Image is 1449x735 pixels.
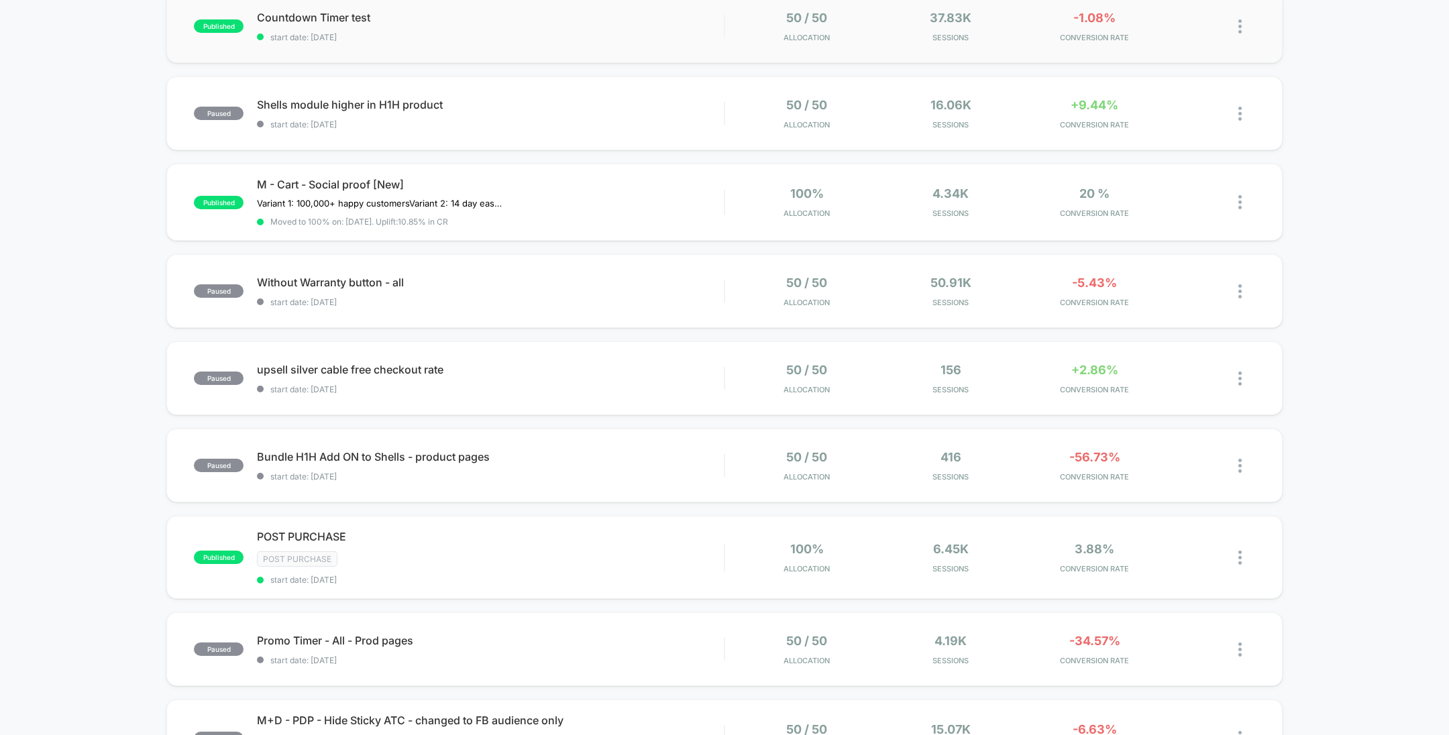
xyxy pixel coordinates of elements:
[1026,564,1163,573] span: CONVERSION RATE
[784,385,830,394] span: Allocation
[882,298,1019,307] span: Sessions
[790,542,824,556] span: 100%
[786,450,827,464] span: 50 / 50
[882,472,1019,482] span: Sessions
[1026,209,1163,218] span: CONVERSION RATE
[1026,472,1163,482] span: CONVERSION RATE
[194,459,244,472] span: paused
[257,11,724,24] span: Countdown Timer test
[1079,186,1110,201] span: 20 %
[1026,385,1163,394] span: CONVERSION RATE
[1026,33,1163,42] span: CONVERSION RATE
[257,634,724,647] span: Promo Timer - All - Prod pages
[1238,372,1242,386] img: close
[1073,11,1116,25] span: -1.08%
[786,98,827,112] span: 50 / 50
[790,186,824,201] span: 100%
[1238,551,1242,565] img: close
[786,11,827,25] span: 50 / 50
[194,284,244,298] span: paused
[257,276,724,289] span: Without Warranty button - all
[257,119,724,129] span: start date: [DATE]
[786,634,827,648] span: 50 / 50
[257,655,724,665] span: start date: [DATE]
[882,120,1019,129] span: Sessions
[784,209,830,218] span: Allocation
[1026,120,1163,129] span: CONVERSION RATE
[1026,656,1163,665] span: CONVERSION RATE
[784,472,830,482] span: Allocation
[194,372,244,385] span: paused
[784,298,830,307] span: Allocation
[882,209,1019,218] span: Sessions
[1075,542,1114,556] span: 3.88%
[933,542,969,556] span: 6.45k
[257,32,724,42] span: start date: [DATE]
[1069,450,1120,464] span: -56.73%
[882,656,1019,665] span: Sessions
[1238,284,1242,298] img: close
[257,471,724,482] span: start date: [DATE]
[257,178,724,191] span: M - Cart - Social proof [New]
[194,642,244,656] span: paused
[786,276,827,290] span: 50 / 50
[194,196,244,209] span: published
[932,186,969,201] span: 4.34k
[1238,195,1242,209] img: close
[257,297,724,307] span: start date: [DATE]
[194,19,244,33] span: published
[784,33,830,42] span: Allocation
[1238,642,1242,657] img: close
[257,198,506,209] span: Variant 1: 100,000+ happy customersVariant 2: 14 day easy returns (paused)
[257,384,724,394] span: start date: [DATE]
[1238,19,1242,34] img: close
[930,11,971,25] span: 37.83k
[257,363,724,376] span: upsell silver cable free checkout rate
[941,363,961,377] span: 156
[1072,276,1117,290] span: -5.43%
[1238,459,1242,473] img: close
[930,98,971,112] span: 16.06k
[257,714,724,727] span: M+D - PDP - Hide Sticky ATC - changed to FB audience only
[784,656,830,665] span: Allocation
[882,33,1019,42] span: Sessions
[270,217,448,227] span: Moved to 100% on: [DATE] . Uplift: 10.85% in CR
[257,551,337,567] span: Post Purchase
[930,276,971,290] span: 50.91k
[194,107,244,120] span: paused
[882,385,1019,394] span: Sessions
[257,575,724,585] span: start date: [DATE]
[1026,298,1163,307] span: CONVERSION RATE
[194,551,244,564] span: published
[257,98,724,111] span: Shells module higher in H1H product
[1069,634,1120,648] span: -34.57%
[257,450,724,463] span: Bundle H1H Add ON to Shells - product pages
[1238,107,1242,121] img: close
[786,363,827,377] span: 50 / 50
[934,634,967,648] span: 4.19k
[1071,363,1118,377] span: +2.86%
[784,564,830,573] span: Allocation
[882,564,1019,573] span: Sessions
[257,530,724,543] span: POST PURCHASE
[784,120,830,129] span: Allocation
[1071,98,1118,112] span: +9.44%
[941,450,961,464] span: 416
